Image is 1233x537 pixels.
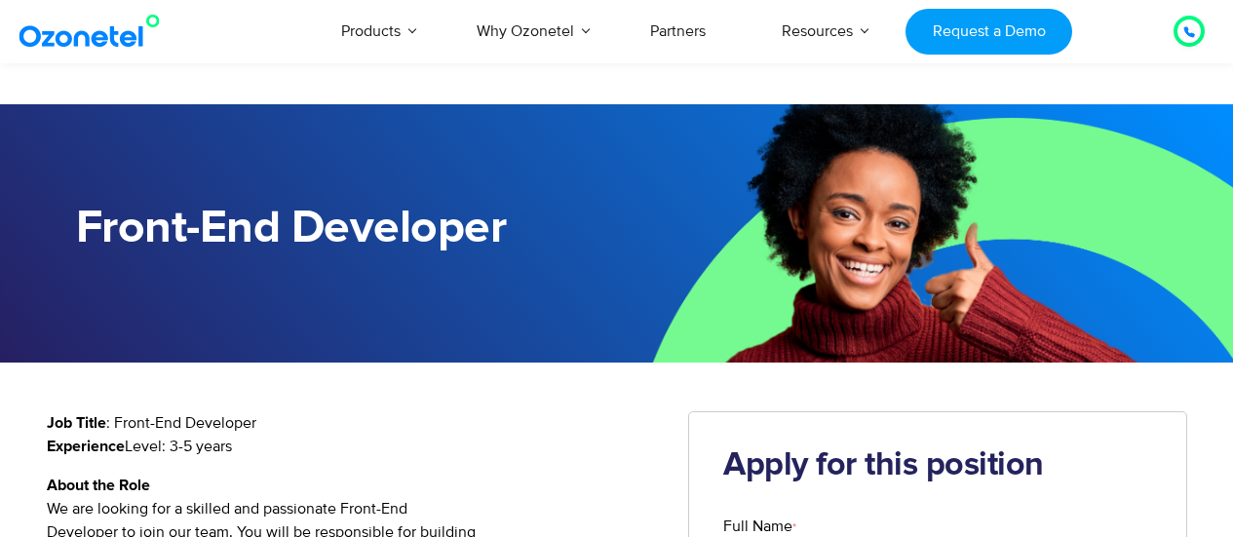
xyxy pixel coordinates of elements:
[905,9,1072,55] a: Request a Demo
[47,439,125,454] strong: Experience
[47,411,660,458] p: : Front-End Developer Level: 3-5 years
[723,446,1152,485] h2: Apply for this position
[47,478,150,493] strong: About the Role
[47,415,106,431] strong: Job Title
[76,202,617,255] h1: Front-End Developer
